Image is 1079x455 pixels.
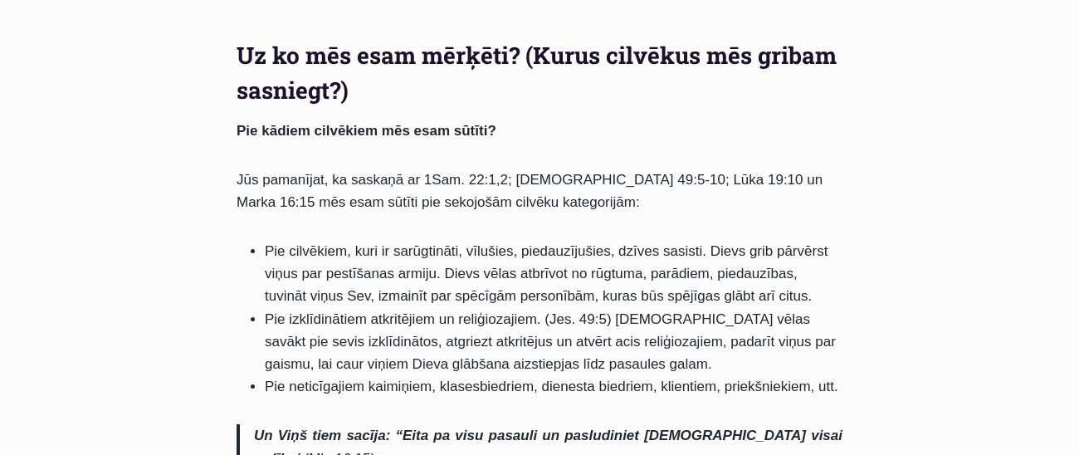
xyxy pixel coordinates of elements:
li: Pie neticīgajiem kaimiņiem, klasesbiedriem, dienesta biedriem, klientiem, priekšniekiem, utt. [265,375,842,398]
h2: Uz ko mēs esam mērķēti? (Kurus cilvēkus mēs gribam sasniegt?) [237,38,842,108]
strong: Pie kādiem cilvēkiem mēs esam sūtīti? [237,123,496,139]
li: Pie cilvēkiem, kuri ir sarūgtināti, vīlušies, piedauzījušies, dzīves sasisti. Dievs grib pārvērst... [265,240,842,308]
li: Pie izklīdinātiem atkritējiem un reliģiozajiem. (Jes. 49:5) [DEMOGRAPHIC_DATA] vēlas savākt pie s... [265,308,842,376]
p: Jūs pamanījat, ka saskaņā ar 1Sam. 22:1,2; [DEMOGRAPHIC_DATA] 49:5-10; Lūka 19:10 un Marka 16:15 ... [237,169,842,213]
